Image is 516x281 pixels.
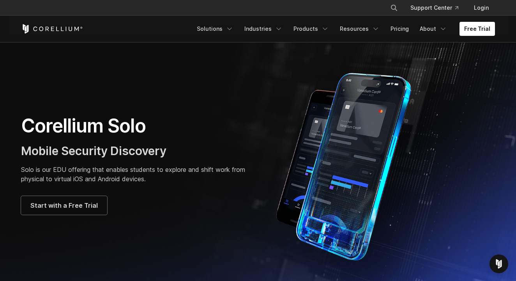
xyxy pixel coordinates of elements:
[21,24,83,34] a: Corellium Home
[387,1,401,15] button: Search
[192,22,238,36] a: Solutions
[381,1,495,15] div: Navigation Menu
[21,114,250,138] h1: Corellium Solo
[289,22,334,36] a: Products
[30,201,98,210] span: Start with a Free Trial
[21,165,250,184] p: Solo is our EDU offering that enables students to explore and shift work from physical to virtual...
[240,22,287,36] a: Industries
[468,1,495,15] a: Login
[415,22,452,36] a: About
[335,22,384,36] a: Resources
[21,144,166,158] span: Mobile Security Discovery
[266,67,433,262] img: Corellium Solo for mobile app security solutions
[386,22,414,36] a: Pricing
[489,254,508,273] div: Open Intercom Messenger
[459,22,495,36] a: Free Trial
[192,22,495,36] div: Navigation Menu
[404,1,465,15] a: Support Center
[21,196,107,215] a: Start with a Free Trial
